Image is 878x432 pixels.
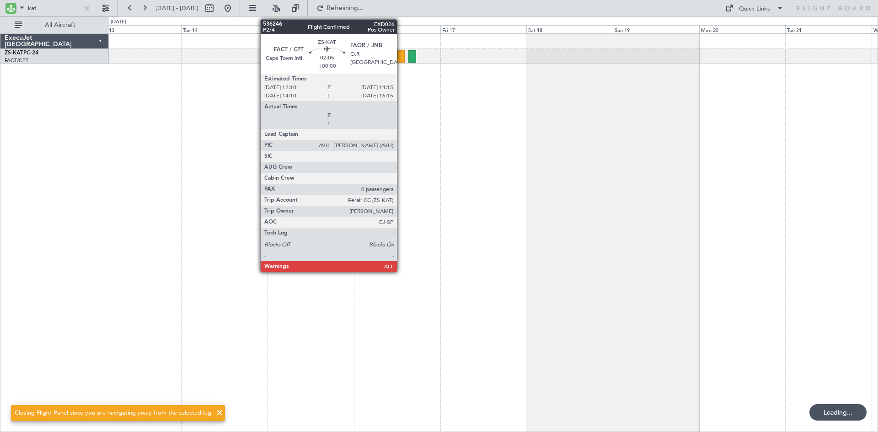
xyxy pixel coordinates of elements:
[721,1,788,16] button: Quick Links
[526,25,613,33] div: Sat 18
[5,50,23,56] span: ZS-KAT
[5,50,38,56] a: ZS-KATPC-24
[111,18,126,26] div: [DATE]
[95,25,182,33] div: Mon 13
[809,404,867,421] div: Loading...
[785,25,872,33] div: Tue 21
[613,25,699,33] div: Sun 19
[155,4,198,12] span: [DATE] - [DATE]
[739,5,770,14] div: Quick Links
[15,409,211,418] div: Closing Flight Panel since you are navigating away from the selected leg
[354,25,440,33] div: Thu 16
[326,5,364,11] span: Refreshing...
[440,25,527,33] div: Fri 17
[181,25,268,33] div: Tue 14
[10,18,99,32] button: All Aircraft
[268,25,354,33] div: Wed 15
[312,1,367,16] button: Refreshing...
[24,22,96,28] span: All Aircraft
[5,57,28,64] a: FACT/CPT
[699,25,786,33] div: Mon 20
[28,1,80,15] input: A/C (Reg. or Type)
